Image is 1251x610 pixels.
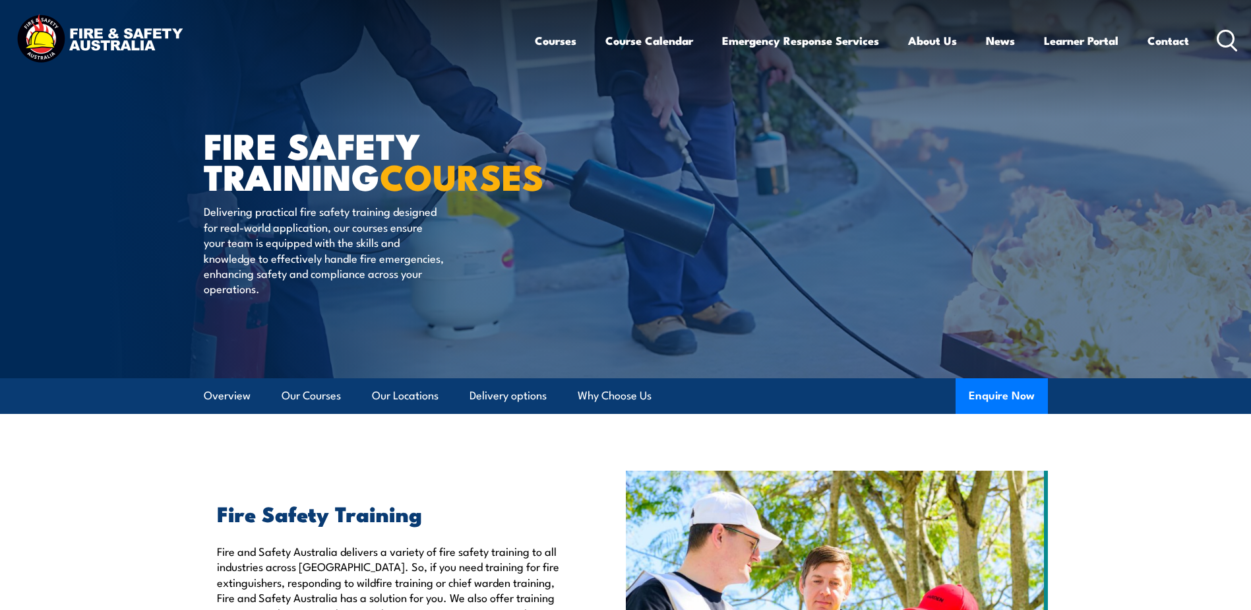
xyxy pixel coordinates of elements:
a: Overview [204,378,251,413]
a: Contact [1147,23,1189,58]
a: Courses [535,23,576,58]
a: News [986,23,1015,58]
h1: FIRE SAFETY TRAINING [204,129,530,191]
a: About Us [908,23,957,58]
a: Emergency Response Services [722,23,879,58]
a: Our Courses [282,378,341,413]
button: Enquire Now [956,378,1048,414]
a: Learner Portal [1044,23,1118,58]
h2: Fire Safety Training [217,504,565,522]
a: Delivery options [470,378,547,413]
a: Why Choose Us [578,378,652,413]
a: Our Locations [372,378,439,413]
p: Delivering practical fire safety training designed for real-world application, our courses ensure... [204,203,444,296]
strong: COURSES [380,148,544,203]
a: Course Calendar [605,23,693,58]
